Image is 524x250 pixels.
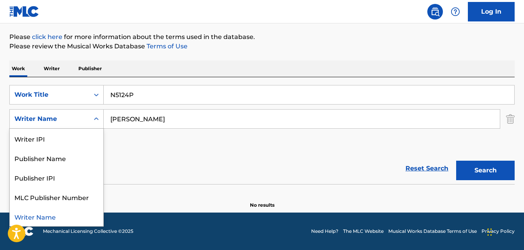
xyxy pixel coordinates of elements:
[10,148,103,168] div: Publisher Name
[10,187,103,207] div: MLC Publisher Number
[402,160,452,177] a: Reset Search
[506,109,515,129] img: Delete Criterion
[250,192,274,209] p: No results
[9,227,34,236] img: logo
[41,60,62,77] p: Writer
[145,43,188,50] a: Terms of Use
[487,220,492,244] div: Drag
[14,114,85,124] div: Writer Name
[448,4,463,20] div: Help
[43,228,133,235] span: Mechanical Licensing Collective © 2025
[32,33,62,41] a: click here
[485,213,524,250] iframe: Chat Widget
[9,6,39,17] img: MLC Logo
[10,168,103,187] div: Publisher IPI
[14,90,85,99] div: Work Title
[9,42,515,51] p: Please review the Musical Works Database
[427,4,443,20] a: Public Search
[9,60,27,77] p: Work
[430,7,440,16] img: search
[343,228,384,235] a: The MLC Website
[76,60,104,77] p: Publisher
[388,228,477,235] a: Musical Works Database Terms of Use
[451,7,460,16] img: help
[311,228,338,235] a: Need Help?
[10,207,103,226] div: Writer Name
[456,161,515,180] button: Search
[9,32,515,42] p: Please for more information about the terms used in the database.
[9,85,515,184] form: Search Form
[482,228,515,235] a: Privacy Policy
[468,2,515,21] a: Log In
[10,129,103,148] div: Writer IPI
